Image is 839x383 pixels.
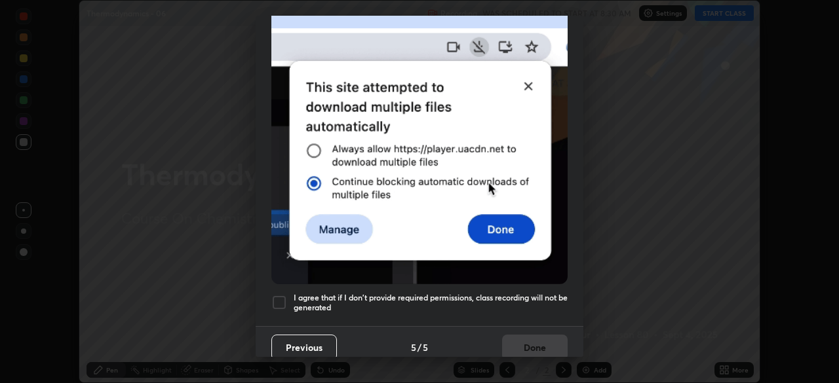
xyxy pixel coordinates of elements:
h4: / [418,340,421,354]
h4: 5 [411,340,416,354]
h4: 5 [423,340,428,354]
button: Previous [271,335,337,361]
h5: I agree that if I don't provide required permissions, class recording will not be generated [294,293,568,313]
